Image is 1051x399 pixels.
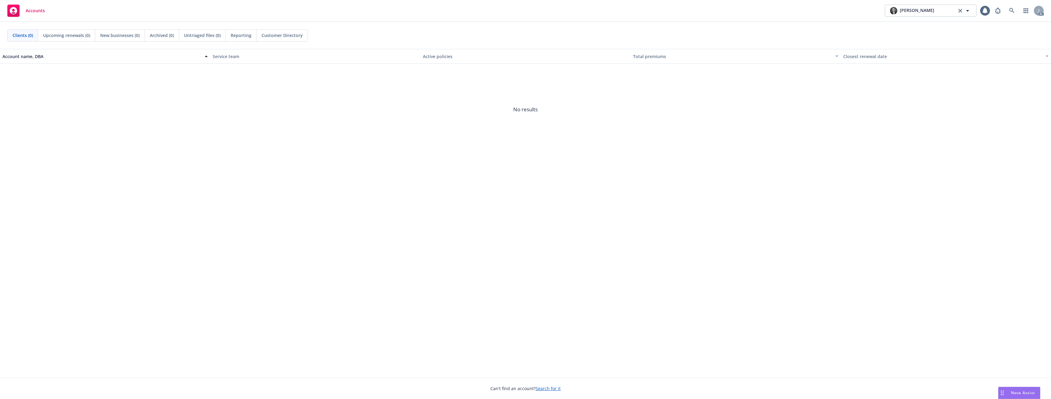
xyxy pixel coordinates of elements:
[841,49,1051,64] button: Closest renewal date
[100,32,140,39] span: New businesses (0)
[885,5,976,17] button: photo[PERSON_NAME]clear selection
[1011,390,1035,395] span: Nova Assist
[420,49,631,64] button: Active policies
[992,5,1004,17] a: Report a Bug
[536,386,561,391] a: Search for it
[633,53,832,60] div: Total premiums
[150,32,174,39] span: Archived (0)
[26,8,45,13] span: Accounts
[957,7,964,14] a: clear selection
[631,49,841,64] button: Total premiums
[231,32,251,39] span: Reporting
[43,32,90,39] span: Upcoming renewals (0)
[423,53,628,60] div: Active policies
[2,53,201,60] div: Account name, DBA
[262,32,303,39] span: Customer Directory
[1020,5,1032,17] a: Switch app
[213,53,418,60] div: Service team
[184,32,221,39] span: Untriaged files (0)
[1006,5,1018,17] a: Search
[900,7,934,14] span: [PERSON_NAME]
[843,53,1042,60] div: Closest renewal date
[210,49,420,64] button: Service team
[998,387,1040,399] button: Nova Assist
[890,7,897,14] img: photo
[490,385,561,392] span: Can't find an account?
[998,387,1006,399] div: Drag to move
[13,32,33,39] span: Clients (0)
[5,2,47,19] a: Accounts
